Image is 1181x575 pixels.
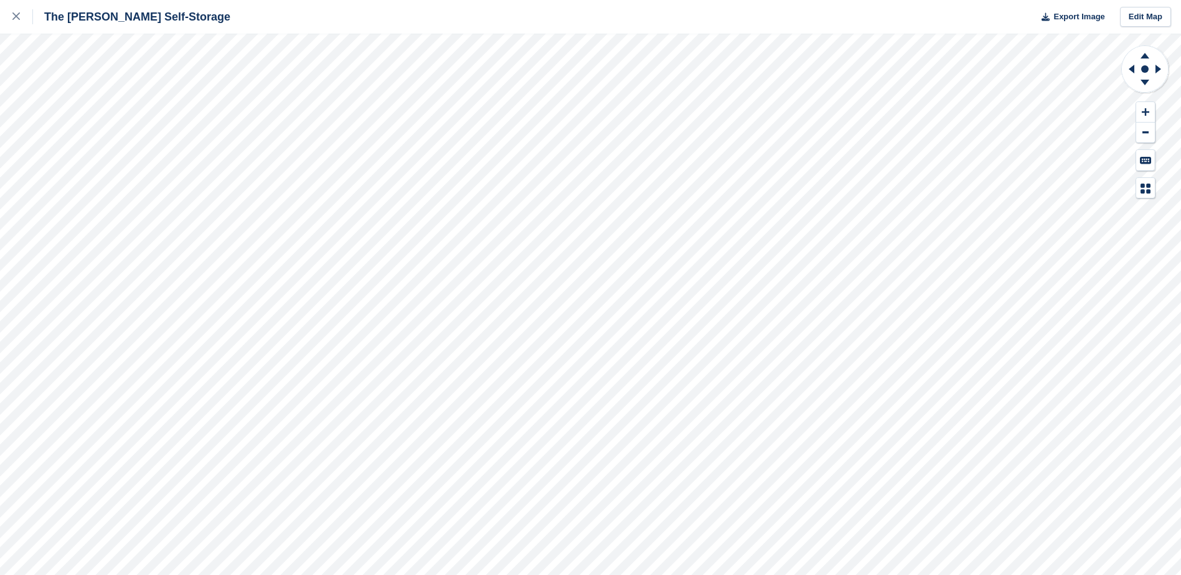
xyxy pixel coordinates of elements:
button: Zoom Out [1136,123,1155,143]
button: Export Image [1034,7,1105,27]
div: The [PERSON_NAME] Self-Storage [33,9,230,24]
a: Edit Map [1120,7,1171,27]
span: Export Image [1053,11,1104,23]
button: Map Legend [1136,178,1155,199]
button: Keyboard Shortcuts [1136,150,1155,171]
button: Zoom In [1136,102,1155,123]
